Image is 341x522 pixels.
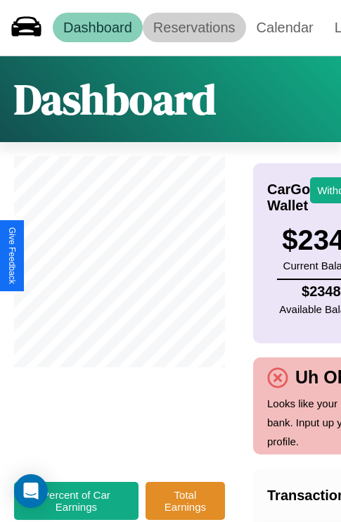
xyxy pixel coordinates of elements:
[143,13,246,42] a: Reservations
[14,70,216,128] h1: Dashboard
[7,227,17,284] div: Give Feedback
[53,13,143,42] a: Dashboard
[267,182,310,214] h4: CarGo Wallet
[14,474,48,508] div: Open Intercom Messenger
[246,13,324,42] a: Calendar
[146,482,225,520] button: Total Earnings
[14,482,139,520] button: Percent of Car Earnings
